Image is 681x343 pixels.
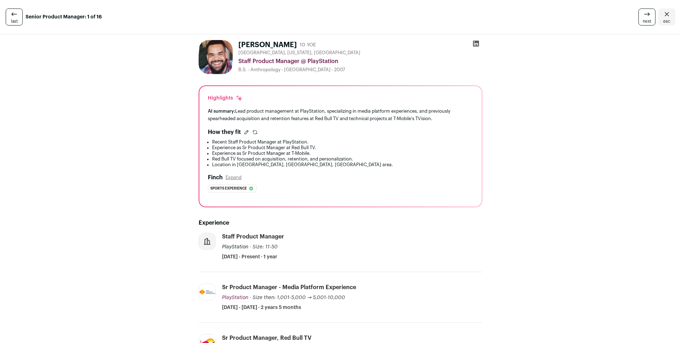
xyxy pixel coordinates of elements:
span: Sports experience [210,185,247,192]
a: next [638,9,655,26]
li: Location in [GEOGRAPHIC_DATA], [GEOGRAPHIC_DATA], [GEOGRAPHIC_DATA] area. [212,162,473,168]
h1: [PERSON_NAME] [238,40,297,50]
h2: How they fit [208,128,241,136]
span: [DATE] - [DATE] · 2 years 5 months [222,304,301,311]
div: Highlights [208,95,243,102]
h2: Experience [199,219,482,227]
li: Red Bull TV focused on acquisition, retention, and personalization. [212,156,473,162]
a: last [6,9,23,26]
span: · Size: 11-50 [250,244,278,249]
div: B.S. - Anthropology - [GEOGRAPHIC_DATA] - 2007 [238,67,482,73]
span: esc [663,18,670,24]
button: Expand [226,175,242,180]
li: Experience as Sr Product Manager at T-Mobile. [212,151,473,156]
img: fbb6fcf7808b2b2c756eb694bb3716106b06f2ecd15bedd75236270ca3cd5731.jpg [199,40,233,74]
div: Sr Product Manager - Media Platform Experience [222,283,356,291]
li: Recent Staff Product Manager at PlayStation. [212,139,473,145]
img: 4f94736f9d771a7d9e4f1be7435155b628d6a697cd11693b95ccde116f9e7765 [199,284,215,300]
span: · Size then: 1,001-5,000 → 5,001-10,000 [250,295,345,300]
li: Experience as Sr Product Manager at Red Bull TV. [212,145,473,151]
a: Close [658,9,675,26]
span: next [643,18,651,24]
div: Staff Product Manager [222,233,284,241]
h2: Finch [208,173,223,182]
span: [DATE] - Present · 1 year [222,253,277,260]
strong: Senior Product Manager: 1 of 16 [26,13,102,21]
span: last [11,18,18,24]
div: 10 YOE [300,41,316,49]
span: [GEOGRAPHIC_DATA], [US_STATE], [GEOGRAPHIC_DATA] [238,50,360,56]
div: Staff Product Manager @ PlayStation [238,57,482,66]
span: PlayStation [222,244,248,249]
span: AI summary: [208,109,235,113]
div: Sr Product Manager, Red Bull TV [222,334,311,342]
div: Lead product management at PlayStation, specializing in media platform experiences, and previousl... [208,107,473,122]
span: PlayStation [222,295,248,300]
img: company-logo-placeholder-414d4e2ec0e2ddebbe968bf319fdfe5acfe0c9b87f798d344e800bc9a89632a0.png [199,233,215,249]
